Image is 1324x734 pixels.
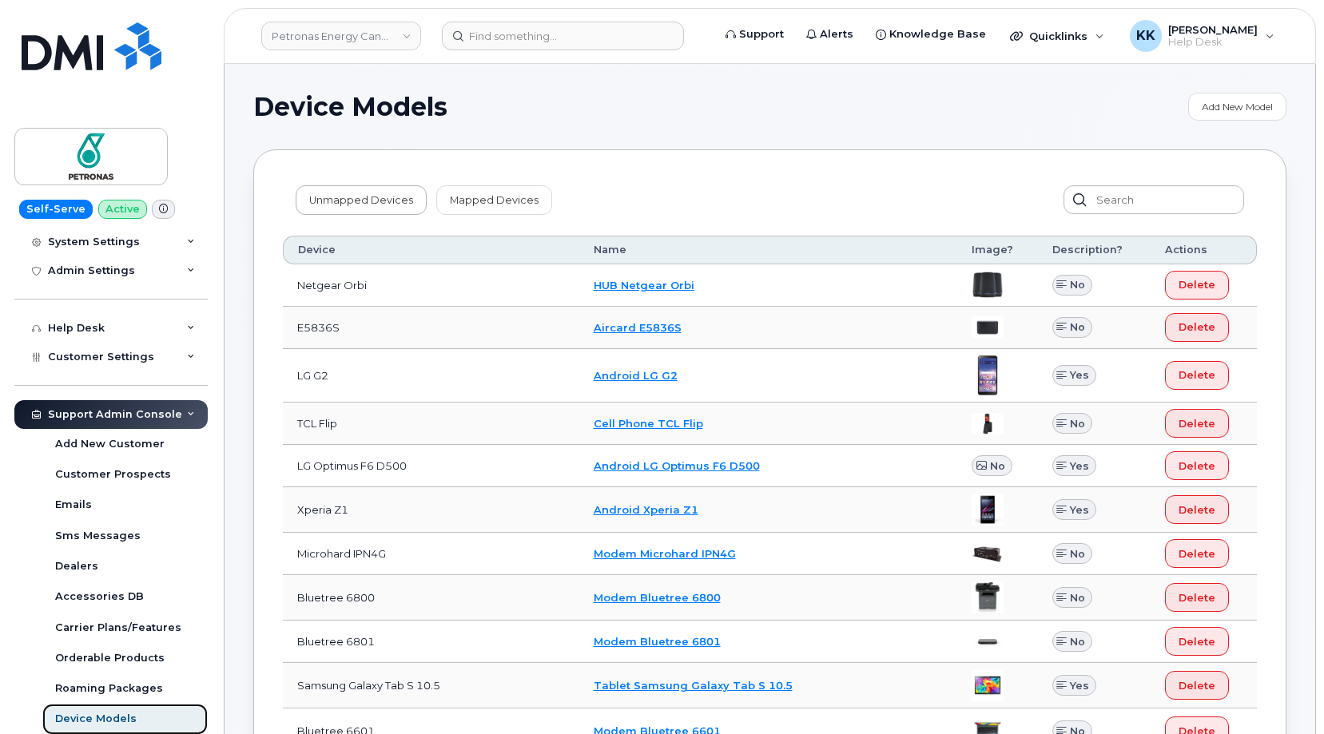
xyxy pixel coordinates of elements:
span: Delete [1179,502,1215,518]
span: Delete [1179,319,1215,335]
a: Modem Bluetree 6800 [594,591,721,604]
td: LG Optimus F6 D500 [283,445,579,487]
span: No [1070,590,1085,605]
td: Samsung Galaxy Tab S 10.5 [283,663,579,708]
button: Delete [1165,583,1229,612]
td: LG G2 [283,349,579,403]
a: Modem Bluetree 6801 [594,635,721,648]
span: Delete [1179,277,1215,292]
img: image20231002-4137094-88okhv.jpeg [972,413,1004,434]
img: image20231002-4137094-567khy.jpeg [972,316,1004,338]
td: TCL Flip [283,403,579,445]
a: Aircard E5836S [594,321,682,334]
img: image20231002-4137094-6mbmwn.jpeg [972,355,1004,395]
a: Android Xperia Z1 [594,503,698,516]
span: No [990,458,1005,474]
button: Delete [1165,313,1229,342]
img: image20231002-4137094-1roxo0z.jpeg [972,669,1004,701]
button: Delete [1165,627,1229,656]
span: No [1070,319,1085,335]
span: Yes [1070,367,1089,383]
th: Name [579,236,957,264]
a: Android LG G2 [594,369,678,382]
img: image20231002-4137094-rxixnz.jpeg [972,494,1004,526]
span: No [1070,277,1085,292]
span: Yes [1070,458,1089,474]
button: Delete [1165,539,1229,568]
span: No [1070,546,1085,561]
th: Actions [1151,236,1257,264]
a: Mapped Devices [436,185,552,214]
span: Device Models [253,95,447,119]
a: Add New Model [1188,93,1286,121]
a: Modem Microhard IPN4G [594,547,736,560]
td: Xperia Z1 [283,487,579,533]
img: image20231002-4137094-ugjnjr.jpeg [972,272,1004,298]
th: Description? [1038,236,1151,264]
a: Cell Phone TCL Flip [594,417,703,430]
td: E5836S [283,307,579,349]
input: Search [1064,185,1244,214]
span: Delete [1179,546,1215,561]
span: Delete [1179,678,1215,693]
td: Bluetree 6801 [283,621,579,663]
span: No [1070,634,1085,649]
span: Delete [1179,458,1215,474]
span: Delete [1179,367,1215,383]
a: HUB Netgear Orbi [594,279,694,292]
button: Delete [1165,495,1229,524]
button: Delete [1165,671,1229,700]
button: Delete [1165,361,1229,390]
span: Delete [1179,634,1215,649]
button: Delete [1165,451,1229,480]
img: image20231002-4137094-1md6p5u.jpeg [972,630,1004,653]
td: Microhard IPN4G [283,533,579,575]
button: Delete [1165,271,1229,300]
span: Yes [1070,502,1089,518]
img: image20231002-4137094-8a63mw.jpeg [972,581,1004,613]
span: Delete [1179,590,1215,605]
a: Unmapped Devices [296,185,427,214]
button: Delete [1165,409,1229,438]
a: Android LG Optimus F6 D500 [594,459,760,472]
a: Tablet Samsung Galaxy Tab S 10.5 [594,679,793,692]
span: Yes [1070,678,1089,693]
td: Netgear Orbi [283,264,579,307]
td: Bluetree 6800 [283,575,579,621]
span: No [1070,416,1085,431]
th: Image? [957,236,1038,264]
span: Delete [1179,416,1215,431]
th: Device [283,236,579,264]
img: image20231002-4137094-1lb3fl4.jpeg [972,544,1004,564]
